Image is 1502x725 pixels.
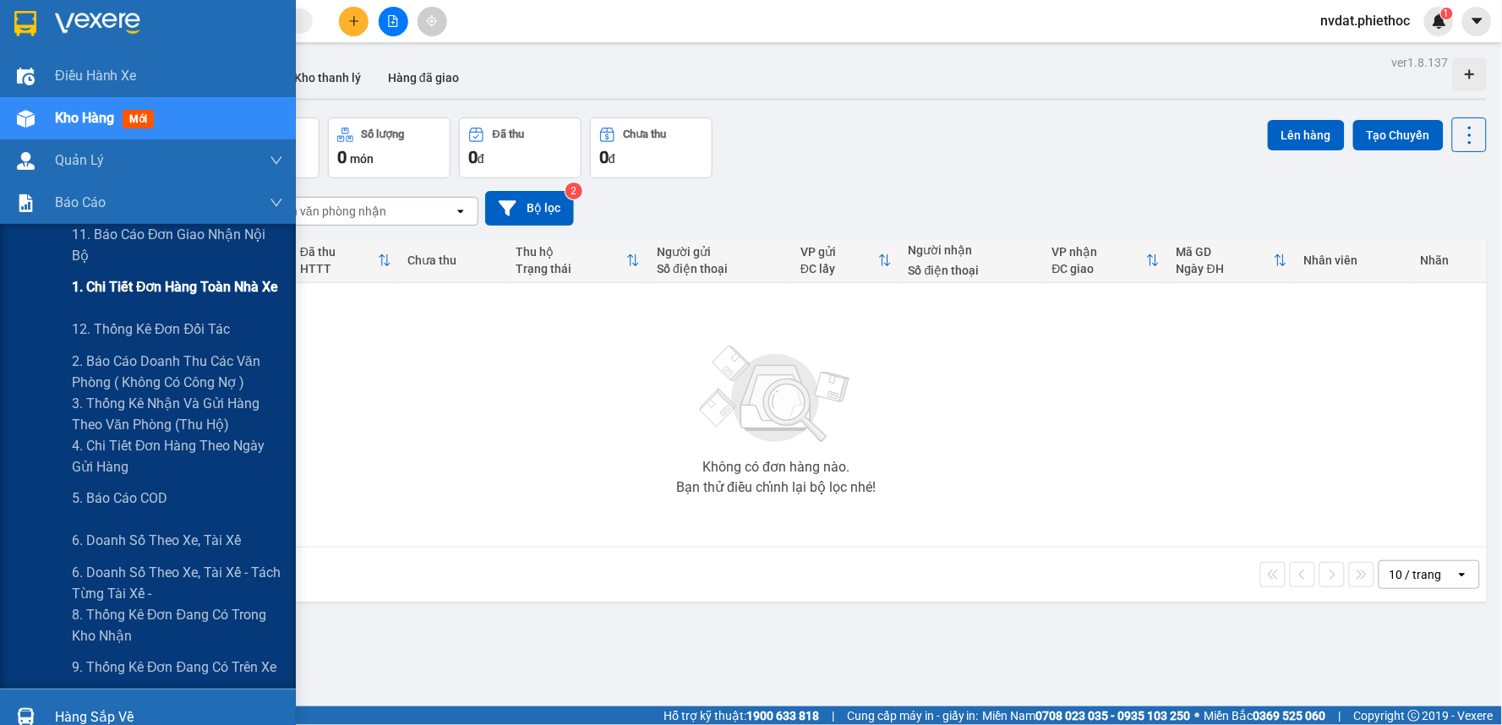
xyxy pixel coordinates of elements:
div: ver 1.8.137 [1392,53,1449,72]
button: Chưa thu0đ [590,117,713,178]
span: mới [123,110,154,128]
th: Toggle SortBy [1168,238,1296,283]
span: 8. Thống kê đơn đang có trong kho nhận [72,604,283,646]
span: đ [609,152,615,166]
span: Cung cấp máy in - giấy in: [847,706,979,725]
button: caret-down [1462,7,1492,36]
span: Báo cáo [55,192,106,213]
div: HTTT [300,262,378,275]
th: Toggle SortBy [292,238,400,283]
span: 6. Doanh số theo xe, tài xế [72,530,241,551]
span: Miền Nam [983,706,1191,725]
button: Lên hàng [1268,120,1345,150]
span: Miền Bắc [1204,706,1326,725]
th: Toggle SortBy [507,238,648,283]
span: aim [426,15,438,27]
div: Mã GD [1177,245,1274,259]
span: 12. Thống kê đơn đối tác [72,319,230,340]
div: Ngày ĐH [1177,262,1274,275]
span: 0 [337,147,347,167]
button: Hàng đã giao [374,57,472,98]
strong: 0369 525 060 [1253,709,1326,722]
span: 2. Báo cáo doanh thu các văn phòng ( không có công nợ ) [72,351,283,393]
span: 0 [599,147,609,167]
div: Trạng thái [516,262,626,275]
div: Không có đơn hàng nào. [702,461,849,474]
div: ĐC lấy [800,262,878,275]
span: plus [348,15,360,27]
span: Quản Lý [55,150,104,171]
div: Số điện thoại [657,262,784,275]
div: Nhãn [1420,253,1477,267]
span: 1. Chi tiết đơn hàng toàn nhà xe [72,276,279,297]
span: ⚪️ [1195,712,1200,719]
span: 0 [468,147,478,167]
span: 5. Báo cáo COD [72,488,167,509]
img: svg+xml;base64,PHN2ZyBjbGFzcz0ibGlzdC1wbHVnX19zdmciIHhtbG5zPSJodHRwOi8vd3d3LnczLm9yZy8yMDAwL3N2Zy... [691,335,860,454]
div: Người nhận [909,243,1035,257]
th: Toggle SortBy [1044,238,1168,283]
img: icon-new-feature [1432,14,1447,29]
span: Hỗ trợ kỹ thuật: [664,706,819,725]
span: | [832,706,834,725]
span: | [1339,706,1341,725]
th: Toggle SortBy [792,238,900,283]
div: Chưa thu [624,128,667,140]
div: Chọn văn phòng nhận [270,203,386,220]
div: VP nhận [1052,245,1146,259]
strong: 0708 023 035 - 0935 103 250 [1036,709,1191,722]
svg: open [1456,568,1469,581]
div: Thu hộ [516,245,626,259]
span: 1 [1444,8,1450,19]
img: solution-icon [17,194,35,212]
div: Đã thu [493,128,524,140]
span: 11. Báo cáo đơn giao nhận nội bộ [72,224,283,266]
span: down [270,154,283,167]
button: Tạo Chuyến [1353,120,1444,150]
span: Điều hành xe [55,65,137,86]
div: Số điện thoại [909,264,1035,277]
button: file-add [379,7,408,36]
span: copyright [1408,710,1420,722]
button: plus [339,7,369,36]
div: Số lượng [362,128,405,140]
span: đ [478,152,484,166]
span: file-add [387,15,399,27]
span: down [270,196,283,210]
button: Kho thanh lý [281,57,374,98]
div: Đã thu [300,245,378,259]
sup: 1 [1441,8,1453,19]
span: 9. Thống kê đơn đang có trên xe [72,657,276,678]
div: Chưa thu [408,253,500,267]
span: caret-down [1470,14,1485,29]
div: ĐC giao [1052,262,1146,275]
span: 3. Thống kê nhận và gửi hàng theo văn phòng (thu hộ) [72,393,283,435]
img: logo-vxr [14,11,36,36]
div: Người gửi [657,245,784,259]
span: Kho hàng [55,110,114,126]
span: 4. Chi tiết đơn hàng theo ngày gửi hàng [72,435,283,477]
span: nvdat.phiethoc [1308,10,1424,31]
div: Tạo kho hàng mới [1453,57,1487,91]
button: Đã thu0đ [459,117,582,178]
button: Bộ lọc [485,191,574,226]
img: warehouse-icon [17,152,35,170]
button: Số lượng0món [328,117,451,178]
span: 6. Doanh số theo xe, tài xế - tách từng tài xế - [72,562,283,604]
sup: 2 [565,183,582,199]
div: Bạn thử điều chỉnh lại bộ lọc nhé! [676,481,876,494]
img: warehouse-icon [17,110,35,128]
div: 10 / trang [1390,566,1442,583]
button: aim [418,7,447,36]
svg: open [454,204,467,218]
div: VP gửi [800,245,878,259]
strong: 1900 633 818 [746,709,819,722]
span: món [350,152,374,166]
img: warehouse-icon [17,68,35,85]
div: Nhân viên [1304,253,1404,267]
